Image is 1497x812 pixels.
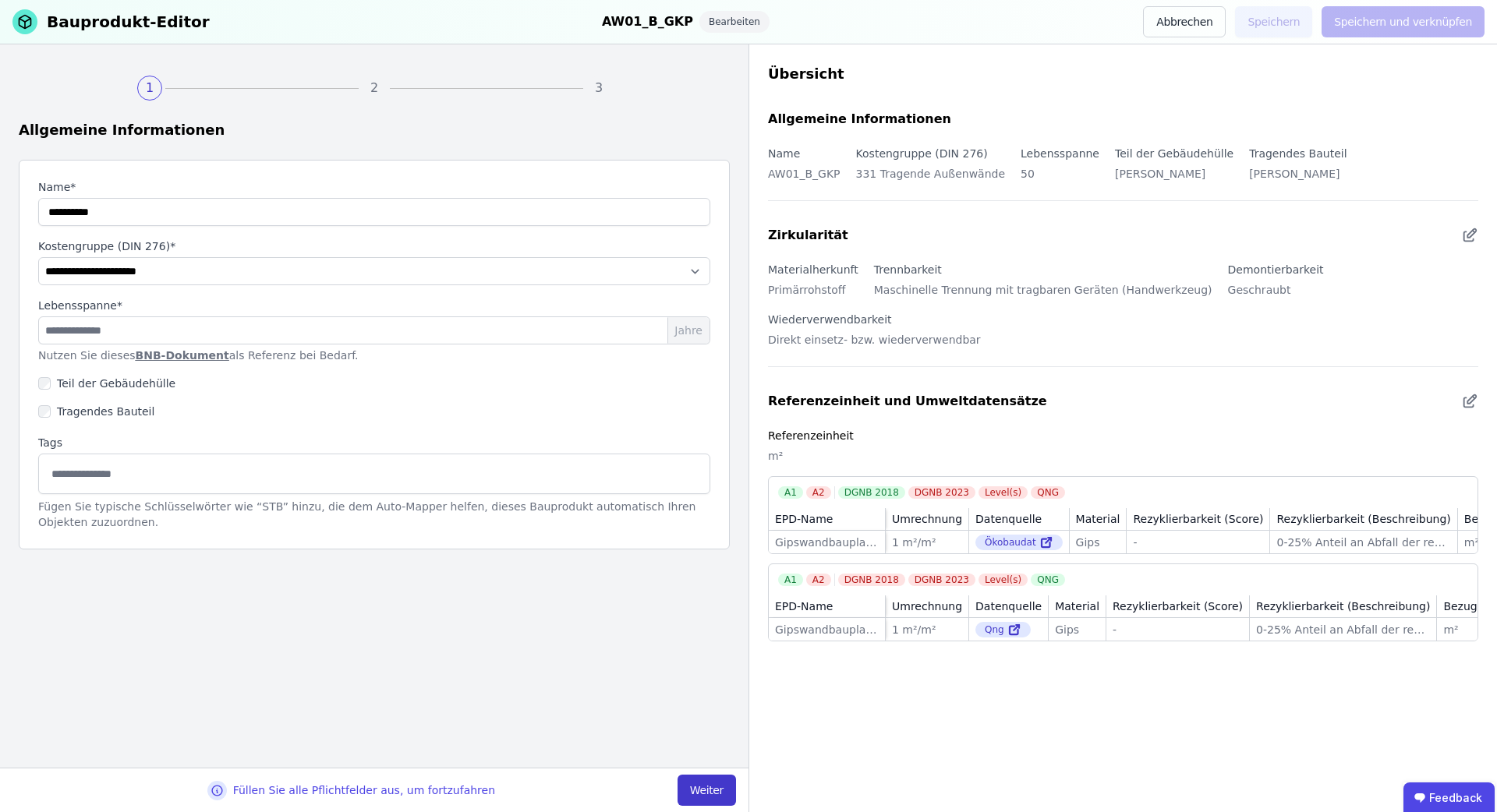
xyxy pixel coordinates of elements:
button: Speichern [1235,6,1312,37]
div: Primärrohstoff [768,279,858,310]
label: Wiederverwendbarkeit [768,313,892,326]
label: Referenzeinheit [768,429,854,442]
label: Tags [38,435,710,450]
div: Füllen Sie alle Pflichtfelder aus, um fortzufahren [233,782,495,798]
div: Referenzeinheit und Umweltdatensätze [768,392,1047,411]
div: [PERSON_NAME] [1249,163,1347,194]
div: Rezyklierbarkeit (Beschreibung) [1256,598,1430,614]
div: Maschinelle Trennung mit tragbaren Geräten (Handwerkzeug) [874,279,1212,310]
div: Datenquelle [975,511,1042,527]
div: Allgemeine Informationen [19,119,730,141]
div: Geschraubt [1228,279,1324,310]
div: 50 [1021,163,1099,194]
div: Bauprodukt-Editor [47,11,210,33]
label: Materialherkunft [768,263,858,276]
div: A1 [778,486,803,499]
label: Teil der Gebäudehülle [51,376,175,391]
div: EPD-Name [775,598,833,614]
div: Direkt einsetz- bzw. wiederverwendbar [768,329,981,360]
label: Name* [38,179,710,195]
label: Tragendes Bauteil [51,404,154,419]
label: Lebensspanne* [38,298,122,313]
div: Qng [975,622,1031,637]
button: Speichern und verknüpfen [1322,6,1485,37]
label: Demontierbarkeit [1228,263,1324,276]
div: Übersicht [768,63,1478,85]
div: - [1133,535,1263,550]
div: 1 m²/m² [892,622,962,637]
div: Gips [1055,622,1099,637]
div: Gipswandbauplatte (Dicke 10,0 cm) [775,622,879,637]
div: DGNB 2023 [908,574,975,586]
div: Level(s) [979,486,1028,499]
div: Bearbeiten [699,11,770,33]
a: BNB-Dokument [136,349,229,362]
label: Kostengruppe (DIN 276) [856,147,988,160]
label: audits.requiredField [38,238,710,254]
label: Name [768,147,800,160]
div: Material [1055,598,1099,614]
button: Abbrechen [1143,6,1226,37]
div: Umrechnung [892,598,962,614]
div: AW01_B_GKP [768,163,841,194]
div: Rezyklierbarkeit (Score) [1113,598,1243,614]
div: 331 Tragende Außenwände [856,163,1005,194]
div: 2 [362,76,387,101]
div: Level(s) [979,574,1028,586]
div: Allgemeine Informationen [768,110,951,129]
div: [PERSON_NAME] [1115,163,1233,194]
div: AW01_B_GKP [602,11,693,33]
div: DGNB 2018 [838,574,905,586]
label: Teil der Gebäudehülle [1115,147,1233,160]
div: Gipswandbauplatte (Dicke 0,1 m) [775,535,879,550]
div: 1 [137,76,162,101]
div: DGNB 2018 [838,486,905,499]
div: DGNB 2023 [908,486,975,499]
div: m² [768,445,1478,476]
div: 1 m²/m² [892,535,962,550]
div: Ökobaudat [975,535,1063,550]
div: 0-25% Anteil an Abfall der recycled wird [1276,535,1450,550]
div: Fügen Sie typische Schlüsselwörter wie “STB” hinzu, die dem Auto-Mapper helfen, dieses Bauprodukt... [38,499,710,530]
div: A2 [806,574,831,586]
div: Rezyklierbarkeit (Score) [1133,511,1263,527]
div: 0-25% Anteil an Abfall der recycled wird [1256,622,1430,637]
div: Umrechnung [892,511,962,527]
label: Trennbarkeit [874,263,942,276]
div: EPD-Name [775,511,833,527]
label: Lebensspanne [1021,147,1099,160]
div: A1 [778,574,803,586]
div: A2 [806,486,831,499]
p: Nutzen Sie dieses als Referenz bei Bedarf. [38,348,710,363]
div: Gips [1076,535,1120,550]
span: Jahre [667,317,710,344]
div: Datenquelle [975,598,1042,614]
div: Zirkularität [768,226,848,245]
div: QNG [1031,574,1065,586]
div: QNG [1031,486,1065,499]
div: 3 [586,76,611,101]
div: Rezyklierbarkeit (Beschreibung) [1276,511,1450,527]
button: Weiter [678,775,736,806]
label: Tragendes Bauteil [1249,147,1347,160]
div: Material [1076,511,1120,527]
div: - [1113,622,1243,637]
